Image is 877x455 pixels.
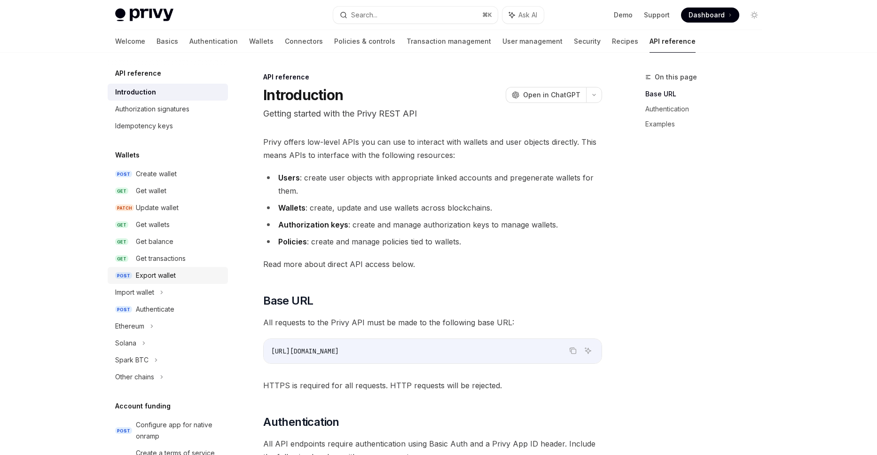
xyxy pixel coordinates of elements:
div: Idempotency keys [115,120,173,132]
span: [URL][DOMAIN_NAME] [271,347,339,355]
li: : create, update and use wallets across blockchains. [263,201,602,214]
div: Spark BTC [115,354,149,366]
div: Create wallet [136,168,177,180]
a: GETGet balance [108,233,228,250]
span: POST [115,272,132,279]
div: Get wallets [136,219,170,230]
button: Search...⌘K [333,7,498,24]
a: Examples [645,117,769,132]
span: Authentication [263,415,339,430]
div: Update wallet [136,202,179,213]
a: Demo [614,10,633,20]
div: Authorization signatures [115,103,189,115]
div: Export wallet [136,270,176,281]
strong: Authorization keys [278,220,348,229]
div: Other chains [115,371,154,383]
a: GETGet transactions [108,250,228,267]
button: Open in ChatGPT [506,87,586,103]
a: POSTAuthenticate [108,301,228,318]
a: Authentication [189,30,238,53]
span: Base URL [263,293,313,308]
span: POST [115,171,132,178]
a: Connectors [285,30,323,53]
a: Basics [157,30,178,53]
span: ⌘ K [482,11,492,19]
div: Authenticate [136,304,174,315]
div: Get wallet [136,185,166,196]
span: All requests to the Privy API must be made to the following base URL: [263,316,602,329]
span: On this page [655,71,697,83]
li: : create user objects with appropriate linked accounts and pregenerate wallets for them. [263,171,602,197]
a: Wallets [249,30,274,53]
h5: API reference [115,68,161,79]
span: HTTPS is required for all requests. HTTP requests will be rejected. [263,379,602,392]
span: PATCH [115,204,134,212]
a: Support [644,10,670,20]
span: Read more about direct API access below. [263,258,602,271]
a: Welcome [115,30,145,53]
span: POST [115,306,132,313]
img: light logo [115,8,173,22]
a: Dashboard [681,8,739,23]
span: Open in ChatGPT [523,90,580,100]
span: GET [115,255,128,262]
div: Search... [351,9,377,21]
strong: Wallets [278,203,305,212]
div: Ethereum [115,321,144,332]
li: : create and manage policies tied to wallets. [263,235,602,248]
a: POSTConfigure app for native onramp [108,416,228,445]
a: Base URL [645,86,769,102]
div: Solana [115,337,136,349]
h5: Account funding [115,400,171,412]
strong: Users [278,173,300,182]
span: Privy offers low-level APIs you can use to interact with wallets and user objects directly. This ... [263,135,602,162]
button: Ask AI [582,345,594,357]
div: Get balance [136,236,173,247]
a: GETGet wallet [108,182,228,199]
li: : create and manage authorization keys to manage wallets. [263,218,602,231]
span: GET [115,221,128,228]
a: User management [502,30,563,53]
a: Security [574,30,601,53]
a: POSTExport wallet [108,267,228,284]
span: Ask AI [518,10,537,20]
a: POSTCreate wallet [108,165,228,182]
button: Ask AI [502,7,544,24]
p: Getting started with the Privy REST API [263,107,602,120]
div: Get transactions [136,253,186,264]
a: Idempotency keys [108,118,228,134]
h5: Wallets [115,149,140,161]
a: Policies & controls [334,30,395,53]
div: API reference [263,72,602,82]
span: Dashboard [689,10,725,20]
div: Introduction [115,86,156,98]
div: Import wallet [115,287,154,298]
a: PATCHUpdate wallet [108,199,228,216]
a: Authentication [645,102,769,117]
div: Configure app for native onramp [136,419,222,442]
a: GETGet wallets [108,216,228,233]
span: POST [115,427,132,434]
a: Authorization signatures [108,101,228,118]
a: Transaction management [407,30,491,53]
h1: Introduction [263,86,343,103]
button: Copy the contents from the code block [567,345,579,357]
button: Toggle dark mode [747,8,762,23]
span: GET [115,238,128,245]
a: Introduction [108,84,228,101]
a: Recipes [612,30,638,53]
a: API reference [650,30,696,53]
span: GET [115,188,128,195]
strong: Policies [278,237,307,246]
